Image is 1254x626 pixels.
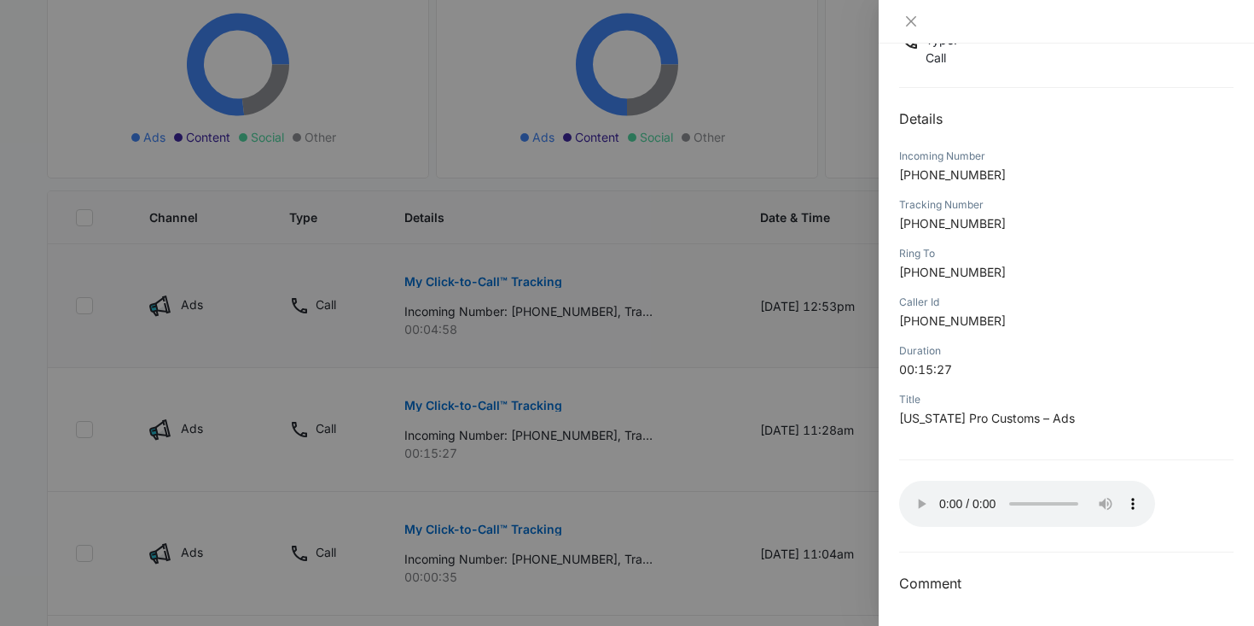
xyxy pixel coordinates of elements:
[899,573,1234,594] h3: Comment
[899,265,1006,279] span: [PHONE_NUMBER]
[899,295,1234,310] div: Caller Id
[899,216,1006,231] span: [PHONE_NUMBER]
[899,343,1234,359] div: Duration
[899,392,1234,407] div: Title
[899,14,923,29] button: Close
[899,481,1155,527] audio: Your browser does not support the audio tag.
[899,149,1234,164] div: Incoming Number
[899,411,1075,425] span: [US_STATE] Pro Customs – Ads
[899,197,1234,213] div: Tracking Number
[904,15,918,28] span: close
[899,108,1234,129] h2: Details
[926,49,957,67] p: Call
[899,362,952,377] span: 00:15:27
[899,313,1006,328] span: [PHONE_NUMBER]
[899,167,1006,182] span: [PHONE_NUMBER]
[899,246,1234,261] div: Ring To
